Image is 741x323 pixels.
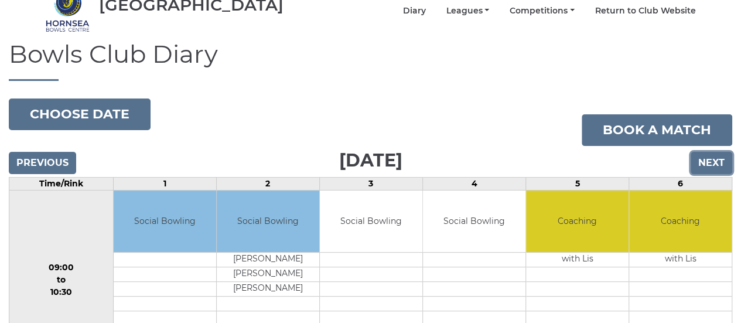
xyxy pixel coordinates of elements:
[595,5,696,16] a: Return to Club Website
[217,191,319,252] td: Social Bowling
[9,98,151,130] button: Choose date
[9,178,114,191] td: Time/Rink
[217,252,319,267] td: [PERSON_NAME]
[582,114,732,146] a: Book a match
[629,191,732,252] td: Coaching
[691,152,732,174] input: Next
[114,191,216,252] td: Social Bowling
[402,5,425,16] a: Diary
[526,252,629,267] td: with Lis
[217,267,319,281] td: [PERSON_NAME]
[422,178,525,191] td: 4
[9,40,732,81] h1: Bowls Club Diary
[113,178,216,191] td: 1
[510,5,575,16] a: Competitions
[423,191,525,252] td: Social Bowling
[526,191,629,252] td: Coaching
[629,178,732,191] td: 6
[217,281,319,296] td: [PERSON_NAME]
[9,152,76,174] input: Previous
[446,5,489,16] a: Leagues
[525,178,629,191] td: 5
[629,252,732,267] td: with Lis
[320,191,422,252] td: Social Bowling
[216,178,319,191] td: 2
[319,178,422,191] td: 3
